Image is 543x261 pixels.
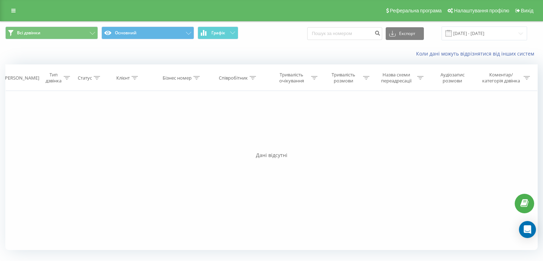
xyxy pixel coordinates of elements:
[219,75,248,81] div: Співробітник
[326,72,361,84] div: Тривалість розмови
[521,8,533,13] span: Вихід
[378,72,415,84] div: Назва схеми переадресації
[519,221,536,238] div: Open Intercom Messenger
[101,27,194,39] button: Основний
[454,8,509,13] span: Налаштування профілю
[432,72,473,84] div: Аудіозапис розмови
[211,30,225,35] span: Графік
[116,75,130,81] div: Клієнт
[5,27,98,39] button: Всі дзвінки
[17,30,40,36] span: Всі дзвінки
[5,152,538,159] div: Дані відсутні
[386,27,424,40] button: Експорт
[416,50,538,57] a: Коли дані можуть відрізнятися вiд інших систем
[274,72,309,84] div: Тривалість очікування
[45,72,62,84] div: Тип дзвінка
[163,75,192,81] div: Бізнес номер
[480,72,522,84] div: Коментар/категорія дзвінка
[78,75,92,81] div: Статус
[307,27,382,40] input: Пошук за номером
[4,75,39,81] div: [PERSON_NAME]
[198,27,238,39] button: Графік
[390,8,442,13] span: Реферальна програма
